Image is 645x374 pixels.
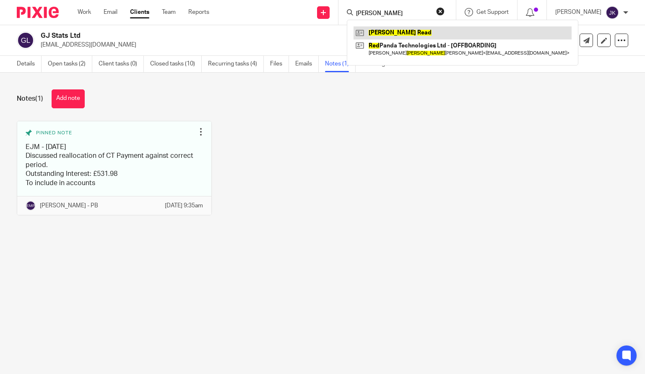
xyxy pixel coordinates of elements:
img: Pixie [17,7,59,18]
img: svg%3E [17,31,34,49]
a: Email [104,8,117,16]
input: Search [355,10,431,18]
a: Recurring tasks (4) [208,56,264,72]
a: Team [162,8,176,16]
a: Open tasks (2) [48,56,92,72]
button: Add note [52,89,85,108]
span: Get Support [476,9,509,15]
a: Emails [295,56,319,72]
a: Clients [130,8,149,16]
p: [EMAIL_ADDRESS][DOMAIN_NAME] [41,41,514,49]
p: [DATE] 9:35am [165,201,203,210]
div: Pinned note [26,130,195,136]
p: [PERSON_NAME] [555,8,601,16]
img: svg%3E [26,201,36,211]
a: Notes (1) [325,56,356,72]
a: Details [17,56,42,72]
img: svg%3E [606,6,619,19]
span: (1) [35,95,43,102]
p: [PERSON_NAME] - PB [40,201,98,210]
a: Closed tasks (10) [150,56,202,72]
h1: Notes [17,94,43,103]
a: Reports [188,8,209,16]
h2: GJ Stats Ltd [41,31,419,40]
a: Client tasks (0) [99,56,144,72]
a: Files [270,56,289,72]
a: Work [78,8,91,16]
button: Clear [436,7,445,16]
